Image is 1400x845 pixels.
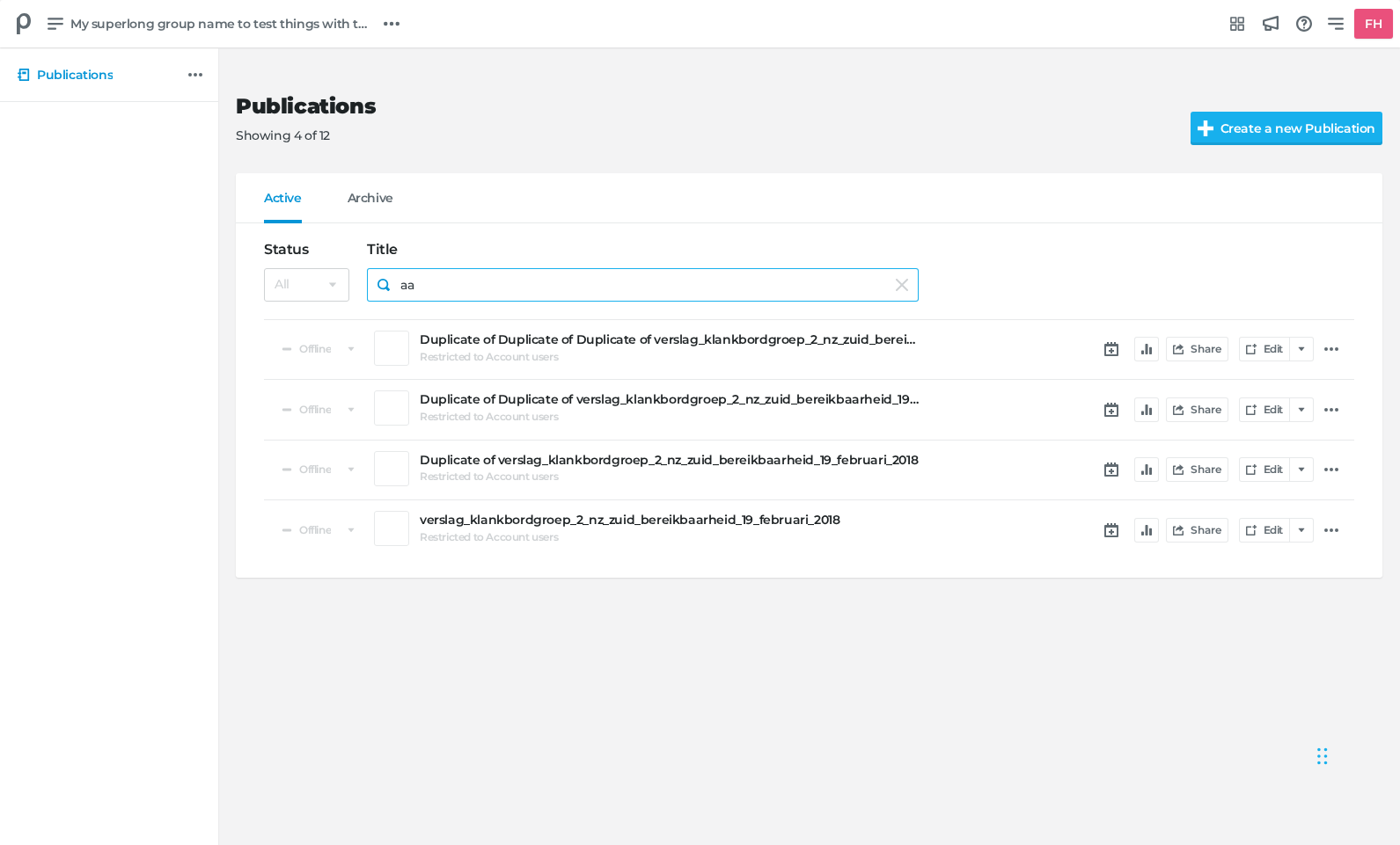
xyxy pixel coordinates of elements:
span: Offline [299,344,331,354]
button: Share [1166,337,1228,361]
iframe: Chat Widget [1312,712,1400,797]
h6: Restricted to Account users [420,470,558,483]
div: Drag [1317,730,1328,783]
button: Share [1166,518,1228,543]
h4: Status [264,241,349,258]
h4: Title [367,241,919,258]
a: Edit [1239,518,1290,543]
a: Preview [374,511,409,546]
button: Share [1166,457,1228,482]
a: Additional actions... [1321,459,1342,480]
a: Active [264,191,302,223]
span: Offline [299,404,331,415]
a: Preview [374,451,409,486]
span: Offline [299,525,331,535]
a: Integrations Hub [1222,9,1252,39]
a: Preview [374,390,409,426]
a: Additional actions... [1321,399,1342,420]
a: Preview [374,331,409,366]
div: My superlong group name to test things with that might break due to the name being so long [7,7,40,40]
a: Edit [1239,397,1290,422]
a: Additional actions... [1321,339,1342,360]
h5: Publications [37,68,113,83]
a: Schedule Publication [1101,339,1122,360]
h5: FH [1358,10,1389,39]
p: Showing 4 of 12 [236,127,1162,145]
a: verslag_klankbordgroep_2_nz_zuid_bereikbaarheid_19_februari_2018 [420,513,919,528]
a: Publications [11,59,183,91]
button: Share [1166,397,1228,422]
a: Archive [348,191,393,223]
a: Edit [1239,457,1290,482]
a: Schedule Publication [1101,459,1122,480]
a: Duplicate of Duplicate of verslag_klankbordgroep_2_nz_zuid_bereikbaarheid_19_februari_2018 [420,392,919,407]
input: Search for a Publication... [367,268,919,302]
a: Schedule Publication [1101,399,1122,420]
label: Create a new Publication [1191,112,1382,145]
span: My superlong group name to test things with that might break due to the name being so long [70,14,368,33]
h6: Restricted to Account users [420,351,558,363]
h6: Restricted to Account users [420,531,558,543]
h2: Publications [236,94,1162,120]
a: Duplicate of verslag_klankbordgroep_2_nz_zuid_bereikbaarheid_19_februari_2018 [420,453,919,468]
a: Schedule Publication [1101,520,1122,541]
a: Edit [1239,337,1290,361]
a: Duplicate of Duplicate of Duplicate of verslag_klankbordgroep_2_nz_zuid_bereikbaarheid_19_februar... [420,332,919,347]
a: Additional actions... [185,64,206,85]
a: Additional actions... [1321,520,1342,541]
h6: Restricted to Account users [420,411,558,423]
span: Offline [299,464,331,475]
